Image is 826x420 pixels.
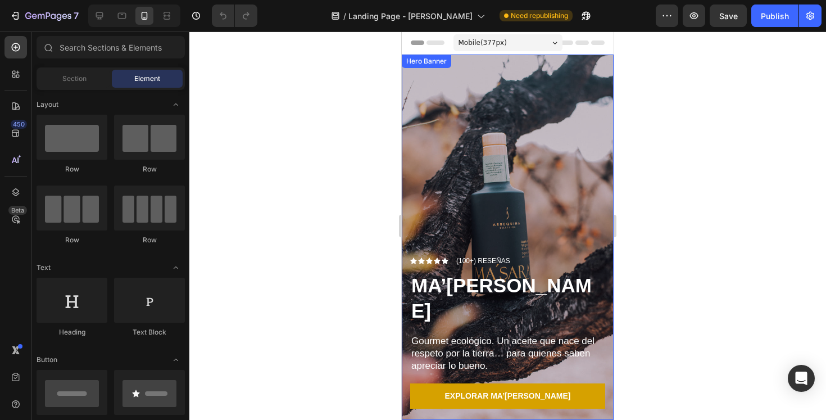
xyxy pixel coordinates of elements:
[761,10,789,22] div: Publish
[511,11,568,21] span: Need republishing
[167,351,185,369] span: Toggle open
[37,355,57,365] span: Button
[167,259,185,277] span: Toggle open
[37,235,107,245] div: Row
[4,4,84,27] button: 7
[751,4,798,27] button: Publish
[11,120,27,129] div: 450
[134,74,160,84] span: Element
[37,164,107,174] div: Row
[710,4,747,27] button: Save
[62,74,87,84] span: Section
[212,4,257,27] div: Undo/Redo
[114,235,185,245] div: Row
[37,263,51,273] span: Text
[348,10,473,22] span: Landing Page - [PERSON_NAME]
[343,10,346,22] span: /
[167,96,185,114] span: Toggle open
[402,31,614,420] iframe: Design area
[37,327,107,337] div: Heading
[788,365,815,392] div: Open Intercom Messenger
[114,327,185,337] div: Text Block
[37,100,58,110] span: Layout
[719,11,738,21] span: Save
[37,36,185,58] input: Search Sections & Elements
[8,206,27,215] div: Beta
[74,9,79,22] p: 7
[114,164,185,174] div: Row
